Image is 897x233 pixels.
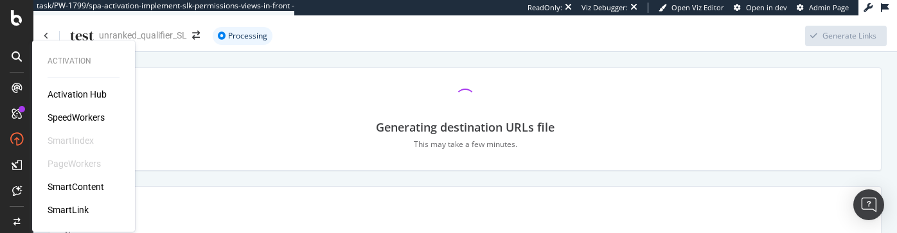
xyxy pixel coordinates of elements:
a: SpeedWorkers [48,111,105,124]
div: Activation [48,56,120,67]
div: Open Intercom Messenger [853,189,884,220]
a: SmartLink [48,203,89,216]
div: PageWorkers [48,157,101,170]
a: SmartContent [48,180,104,193]
a: Activation Hub [48,88,107,101]
div: SmartIndex [48,134,94,147]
